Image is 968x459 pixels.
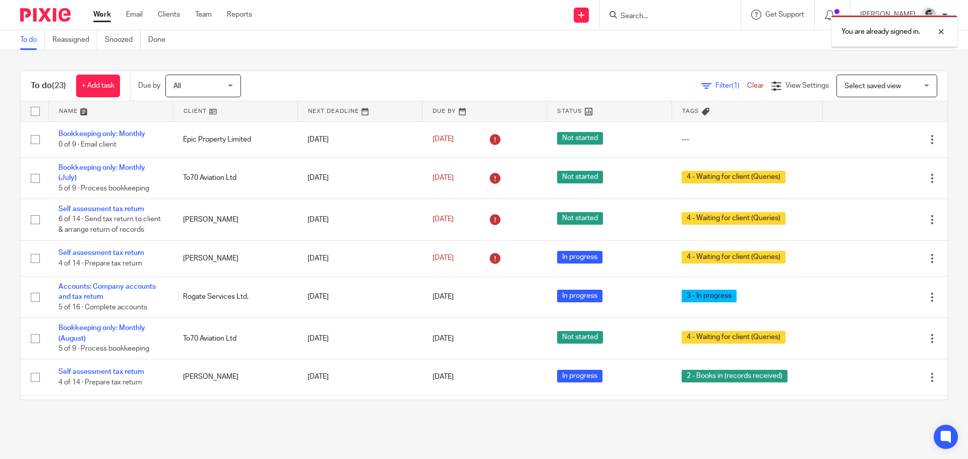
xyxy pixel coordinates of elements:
[173,395,297,436] td: The Scrumptious Brunch & Lunch Co. Ltd
[58,283,156,300] a: Accounts: Company accounts and tax return
[557,171,603,183] span: Not started
[173,359,297,395] td: [PERSON_NAME]
[297,395,422,436] td: [DATE]
[31,81,66,91] h1: To do
[76,75,120,97] a: + Add task
[682,108,699,114] span: Tags
[173,83,181,90] span: All
[433,216,454,223] span: [DATE]
[227,10,252,20] a: Reports
[173,277,297,318] td: Rogate Services Ltd.
[93,10,111,20] a: Work
[58,206,144,213] a: Self assessment tax return
[126,10,143,20] a: Email
[58,164,145,181] a: Bookkeeping only: Monthly (July)
[433,174,454,181] span: [DATE]
[747,82,764,89] a: Clear
[433,136,454,143] span: [DATE]
[297,199,422,240] td: [DATE]
[58,130,145,138] a: Bookkeeping only: Monthly
[58,185,149,192] span: 5 of 9 · Process bookkeeping
[557,331,603,344] span: Not started
[433,335,454,342] span: [DATE]
[682,290,737,302] span: 3 - In progress
[20,8,71,22] img: Pixie
[58,324,145,342] a: Bookkeeping only: Monthly (August)
[158,10,180,20] a: Clients
[173,157,297,199] td: To70 Aviation Ltd
[58,260,142,267] span: 4 of 14 · Prepare tax return
[297,157,422,199] td: [DATE]
[173,318,297,359] td: To70 Aviation Ltd
[148,30,173,50] a: Done
[58,379,142,386] span: 4 of 14 · Prepare tax return
[682,331,785,344] span: 4 - Waiting for client (Queries)
[195,10,212,20] a: Team
[297,121,422,157] td: [DATE]
[557,132,603,145] span: Not started
[173,199,297,240] td: [PERSON_NAME]
[297,277,422,318] td: [DATE]
[105,30,141,50] a: Snoozed
[433,374,454,381] span: [DATE]
[682,171,785,183] span: 4 - Waiting for client (Queries)
[715,82,747,89] span: Filter
[557,212,603,225] span: Not started
[433,255,454,262] span: [DATE]
[297,318,422,359] td: [DATE]
[173,240,297,276] td: [PERSON_NAME]
[58,249,144,256] a: Self assessment tax return
[557,251,602,264] span: In progress
[557,290,602,302] span: In progress
[58,216,161,234] span: 6 of 14 · Send tax return to client & arrange return of records
[58,345,149,352] span: 5 of 9 · Process bookkeeping
[297,359,422,395] td: [DATE]
[52,30,97,50] a: Reassigned
[732,82,740,89] span: (1)
[58,368,144,375] a: Self assessment tax return
[682,212,785,225] span: 4 - Waiting for client (Queries)
[785,82,829,89] span: View Settings
[841,27,920,37] p: You are already signed in.
[921,7,937,23] img: Adam_2025.jpg
[173,121,297,157] td: Epic Property Limited
[433,294,454,301] span: [DATE]
[682,370,788,382] span: 2 - Books in (records received)
[20,30,45,50] a: To do
[557,370,602,382] span: In progress
[58,141,116,148] span: 0 of 9 · Email client
[58,304,147,311] span: 5 of 16 · Complete accounts
[682,135,813,145] div: ---
[52,82,66,90] span: (23)
[297,240,422,276] td: [DATE]
[844,83,901,90] span: Select saved view
[138,81,160,91] p: Due by
[682,251,785,264] span: 4 - Waiting for client (Queries)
